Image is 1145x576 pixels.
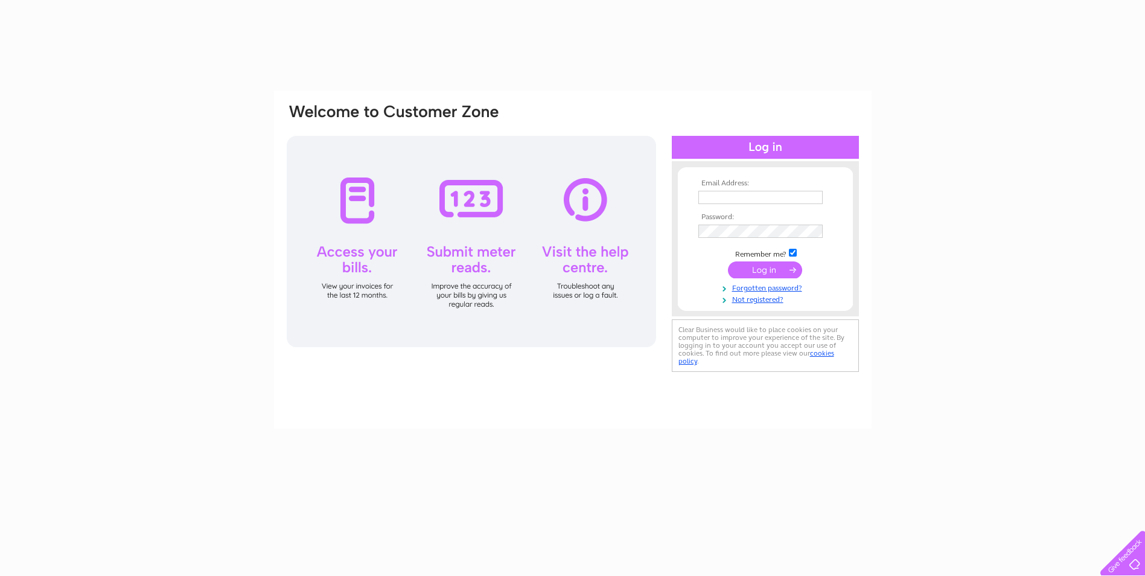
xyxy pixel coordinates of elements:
[672,319,859,372] div: Clear Business would like to place cookies on your computer to improve your experience of the sit...
[695,213,835,222] th: Password:
[695,247,835,259] td: Remember me?
[728,261,802,278] input: Submit
[698,293,835,304] a: Not registered?
[698,281,835,293] a: Forgotten password?
[678,349,834,365] a: cookies policy
[695,179,835,188] th: Email Address:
